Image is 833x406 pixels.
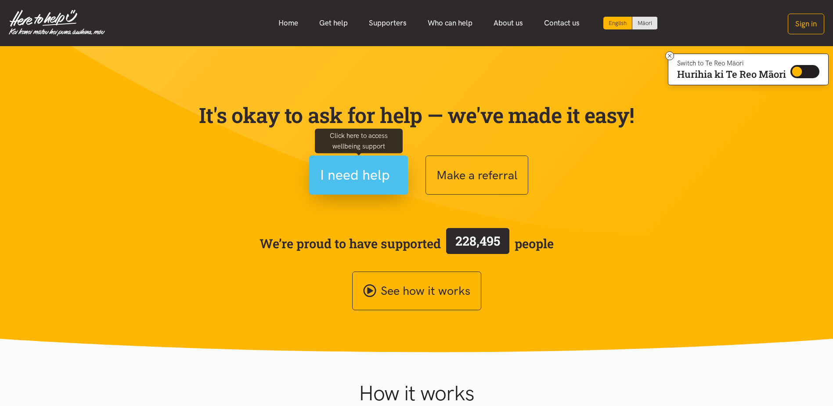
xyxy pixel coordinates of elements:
a: About us [483,14,534,33]
p: Hurihia ki Te Reo Māori [677,70,786,78]
p: Switch to Te Reo Māori [677,61,786,66]
img: Home [9,10,105,36]
a: 228,495 [441,226,515,261]
span: I need help [320,164,390,186]
div: Click here to access wellbeing support [315,128,403,153]
span: We’re proud to have supported people [260,226,554,261]
span: 228,495 [455,232,500,249]
button: I need help [309,156,408,195]
div: Language toggle [603,17,658,29]
a: Home [268,14,309,33]
a: Contact us [534,14,590,33]
h1: How it works [273,381,560,406]
a: Get help [309,14,358,33]
a: See how it works [352,272,481,311]
div: Current language [603,17,632,29]
p: It's okay to ask for help — we've made it easy! [197,102,636,128]
a: Switch to Te Reo Māori [632,17,657,29]
button: Make a referral [426,156,528,195]
a: Who can help [417,14,483,33]
button: Sign in [788,14,824,34]
a: Supporters [358,14,417,33]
